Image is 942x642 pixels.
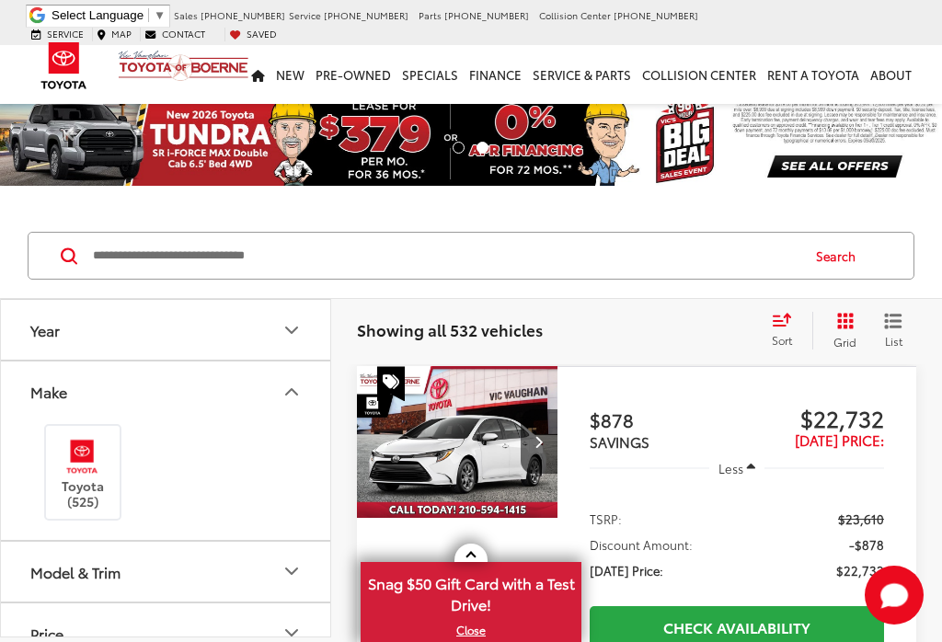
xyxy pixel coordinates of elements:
span: -$878 [849,535,884,554]
div: Year [30,321,60,338]
img: Toyota [29,36,98,96]
div: Price [30,625,63,642]
button: Search [798,233,882,279]
span: Discount Amount: [590,535,693,554]
span: ​ [148,8,149,22]
span: Less [718,460,743,476]
span: [PHONE_NUMBER] [444,8,529,22]
a: Collision Center [637,45,762,104]
span: Contact [162,27,205,40]
div: Year [281,319,303,341]
a: Select Language​ [52,8,166,22]
button: Select sort value [763,312,812,349]
label: Toyota (525) [46,435,121,510]
span: Collision Center [539,8,611,22]
span: Snag $50 Gift Card with a Test Drive! [362,564,580,620]
button: List View [870,312,916,349]
a: New [270,45,310,104]
span: Special [377,366,405,401]
div: Model & Trim [30,563,121,580]
span: $23,610 [838,510,884,528]
span: $878 [590,406,737,433]
button: Next image [521,409,557,474]
span: Sort [772,332,792,348]
button: Toggle Chat Window [865,566,924,625]
div: 2025 Toyota Corolla LE 0 [356,366,559,517]
span: Map [111,27,132,40]
span: ▼ [154,8,166,22]
span: Service [47,27,84,40]
span: $22,732 [737,404,884,431]
img: 2025 Toyota Corolla LE [356,366,559,519]
span: [DATE] Price: [590,561,663,579]
a: Pre-Owned [310,45,396,104]
a: Home [246,45,270,104]
a: About [865,45,917,104]
div: Make [281,381,303,403]
span: Showing all 532 vehicles [357,318,543,340]
span: Saved [247,27,277,40]
a: Finance [464,45,527,104]
input: Search by Make, Model, or Keyword [91,234,798,278]
a: My Saved Vehicles [224,28,281,40]
img: Vic Vaughan Toyota of Boerne in Boerne, TX) [57,435,108,478]
a: 2025 Toyota Corolla LE2025 Toyota Corolla LE2025 Toyota Corolla LE2025 Toyota Corolla LE [356,366,559,517]
button: Grid View [812,312,870,349]
button: Model & TrimModel & Trim [1,542,332,602]
a: Service & Parts: Opens in a new tab [527,45,637,104]
img: Vic Vaughan Toyota of Boerne [118,50,249,82]
span: [PHONE_NUMBER] [201,8,285,22]
span: [PHONE_NUMBER] [614,8,698,22]
span: [DATE] Price: [795,430,884,450]
span: Select Language [52,8,144,22]
span: Parts [419,8,442,22]
span: Sales [174,8,198,22]
span: Grid [833,334,856,350]
span: [PHONE_NUMBER] [324,8,408,22]
span: List [884,333,902,349]
button: Less [709,452,764,485]
div: Model & Trim [281,560,303,582]
button: MakeMake [1,361,332,421]
a: Map [92,28,136,40]
span: TSRP: [590,510,622,528]
a: Contact [140,28,210,40]
a: Service [27,28,88,40]
span: $22,732 [836,561,884,579]
a: Specials [396,45,464,104]
div: Make [30,383,67,400]
svg: Start Chat [865,566,924,625]
span: Service [289,8,321,22]
a: Rent a Toyota [762,45,865,104]
span: SAVINGS [590,431,649,452]
button: YearYear [1,300,332,360]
